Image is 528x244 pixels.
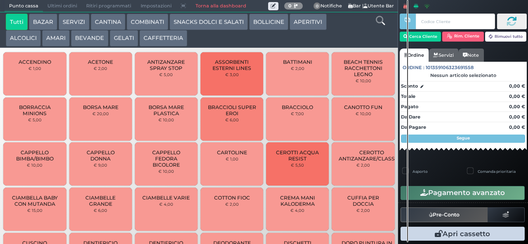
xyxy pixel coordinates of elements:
button: BAZAR [29,14,57,30]
span: CAPPELLO BIMBA/BIMBO [10,149,59,162]
strong: Sconto [401,83,418,90]
button: CANTINA [91,14,125,30]
button: SERVIZI [59,14,89,30]
small: € 4,00 [159,202,173,207]
strong: Totale [401,93,415,99]
span: ANTIZANZARE SPRAY STOP [142,59,191,71]
span: BATTIMANI [283,59,312,65]
div: Nessun articolo selezionato [400,72,527,78]
span: Ritiri programmati [82,0,136,12]
label: Asporto [412,169,428,174]
span: CREMA MANI KALODERMA [273,195,322,207]
span: Punto cassa [5,0,43,12]
strong: Segue [457,135,470,141]
label: Comanda prioritaria [478,169,516,174]
button: ALCOLICI [6,30,41,46]
span: BORRACCIA MINIONS [10,104,59,116]
strong: Pagato [401,104,418,109]
small: € 1,00 [226,156,238,161]
button: Apri cassetto [401,227,525,241]
button: Pagamento avanzato [401,186,525,200]
small: € 10,00 [27,163,42,167]
button: Pre-Conto [401,207,488,222]
span: CUFFIA PER DOCCIA [339,195,388,207]
small: € 10,00 [158,117,174,122]
span: Impostazioni [136,0,176,12]
span: CAPPELLO FEDORA BICOLORE [142,149,191,168]
span: Ordine : [403,64,424,71]
small: € 2,00 [356,163,370,167]
button: Rimuovi tutto [485,32,527,42]
span: ACETONE [88,59,113,65]
small: € 15,00 [27,208,42,213]
span: CIAMBELLE GRANDE [76,195,125,207]
span: CEROTTO ANTIZANZARE/CLASSICO [339,149,404,162]
small: € 6,00 [225,117,239,122]
small: € 10,00 [356,78,371,83]
a: Ordine [400,49,429,62]
strong: 0,00 € [509,93,525,99]
button: BEVANDE [71,30,108,46]
span: BEACH TENNIS RACCHETTONI LEGNO [339,59,388,77]
small: € 2,00 [225,202,239,207]
button: Tutti [6,14,28,30]
button: SNACKS DOLCI E SALATI [170,14,248,30]
small: € 2,00 [356,208,370,213]
small: € 20,00 [92,111,109,116]
small: € 6,00 [94,208,107,213]
strong: Da Pagare [401,124,426,130]
input: Codice Cliente [416,14,495,29]
span: CEROTTI ACQUA RESIST [273,149,322,162]
small: € 5,50 [291,163,304,167]
span: BORSA MARE [83,104,118,110]
small: € 10,00 [356,111,371,116]
span: BORSA MARE PLASTICA [142,104,191,116]
button: GELATI [110,30,138,46]
small: € 4,00 [290,208,304,213]
small: € 1,00 [28,66,41,71]
span: CARTOLINE [217,149,247,156]
span: Ultimi ordini [43,0,82,12]
small: € 9,00 [94,163,107,167]
span: 101359106323691558 [426,64,474,71]
button: APERITIVI [290,14,326,30]
strong: 0,00 € [509,104,525,109]
small: € 10,00 [158,169,174,174]
small: € 2,00 [291,66,304,71]
small: € 7,00 [291,111,304,116]
a: Servizi [429,49,458,62]
span: ACCENDINO [19,59,51,65]
span: CAPPELLO DONNA [76,149,125,162]
button: AMARI [42,30,70,46]
small: € 5,00 [159,72,173,77]
span: COTTON FIOC [214,195,250,201]
strong: 0,00 € [509,114,525,120]
span: ASSORBENTI ESTERNI LINES [207,59,257,71]
button: BOLLICINE [249,14,288,30]
strong: Da Dare [401,114,420,120]
strong: 0,00 € [509,124,525,130]
span: CANOTTO FUN [344,104,382,110]
b: 0 [288,3,292,9]
button: COMBINATI [127,14,168,30]
a: Torna alla dashboard [191,0,250,12]
span: 0 [313,2,321,10]
button: Cerca Cliente [400,32,441,42]
span: BRACCIOLO [282,104,313,110]
button: CAFFETTERIA [139,30,187,46]
span: CIAMBELLA BABY CON MUTANDA [10,195,59,207]
small: € 2,00 [94,66,107,71]
small: € 5,00 [28,117,42,122]
span: BRACCIOLI SUPER EROI [207,104,257,116]
span: CIAMBELLE VARIE [142,195,190,201]
button: Rim. Cliente [442,32,484,42]
a: Note [458,49,483,62]
strong: 0,00 € [509,83,525,89]
small: € 3,00 [225,72,239,77]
